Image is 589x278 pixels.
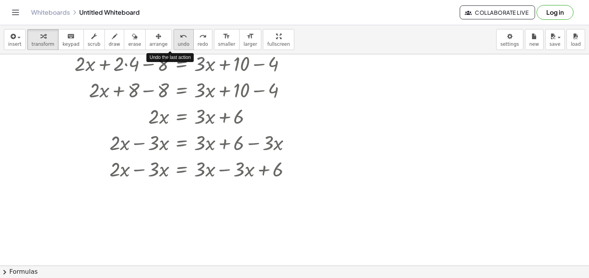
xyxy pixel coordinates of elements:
[149,41,168,47] span: arrange
[8,41,21,47] span: insert
[63,41,80,47] span: keypad
[243,41,257,47] span: larger
[198,41,208,47] span: redo
[537,5,573,20] button: Log in
[496,29,523,50] button: settings
[67,32,75,41] i: keyboard
[146,53,194,62] div: Undo the last action
[500,41,519,47] span: settings
[549,41,560,47] span: save
[223,32,230,41] i: format_size
[104,29,125,50] button: draw
[466,9,528,16] span: Collaborate Live
[460,5,535,19] button: Collaborate Live
[128,41,141,47] span: erase
[239,29,261,50] button: format_sizelarger
[109,41,120,47] span: draw
[9,6,22,19] button: Toggle navigation
[58,29,84,50] button: keyboardkeypad
[124,29,145,50] button: erase
[199,32,207,41] i: redo
[180,32,187,41] i: undo
[145,29,172,50] button: arrange
[31,41,54,47] span: transform
[263,29,294,50] button: fullscreen
[88,41,101,47] span: scrub
[27,29,59,50] button: transform
[571,41,581,47] span: load
[267,41,290,47] span: fullscreen
[529,41,539,47] span: new
[525,29,544,50] button: new
[545,29,565,50] button: save
[178,41,189,47] span: undo
[247,32,254,41] i: format_size
[31,9,70,16] a: Whiteboards
[218,41,235,47] span: smaller
[83,29,105,50] button: scrub
[566,29,585,50] button: load
[174,29,194,50] button: undoundo
[4,29,26,50] button: insert
[193,29,212,50] button: redoredo
[214,29,240,50] button: format_sizesmaller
